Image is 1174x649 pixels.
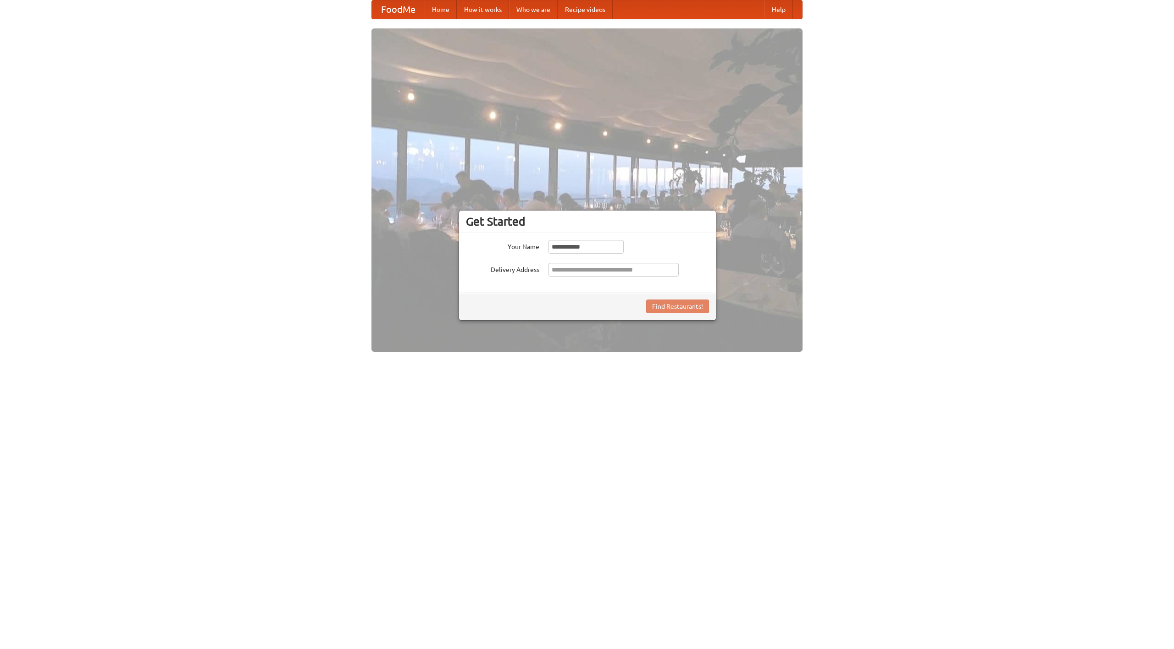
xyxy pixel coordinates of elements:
a: Home [425,0,457,19]
h3: Get Started [466,215,709,228]
button: Find Restaurants! [646,300,709,313]
a: Help [764,0,793,19]
label: Your Name [466,240,539,251]
label: Delivery Address [466,263,539,274]
a: Recipe videos [558,0,613,19]
a: Who we are [509,0,558,19]
a: FoodMe [372,0,425,19]
a: How it works [457,0,509,19]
